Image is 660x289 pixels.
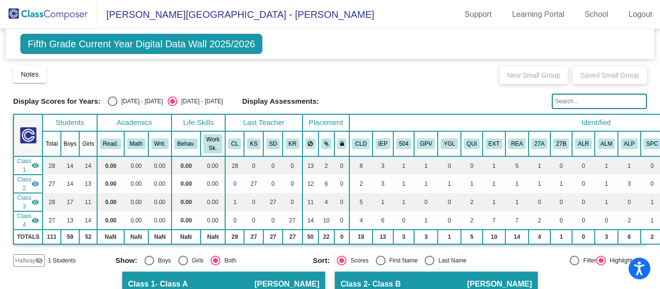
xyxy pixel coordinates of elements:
td: 13 [373,230,393,244]
td: 0.00 [148,175,172,193]
td: 27 [283,230,302,244]
td: 1 [618,156,640,175]
th: Quiet [461,131,483,156]
td: 4 [318,193,334,211]
th: Last Teacher [225,114,302,131]
button: Work Sk. [203,134,222,153]
td: 1 [438,175,461,193]
th: 27J Plan (Academics) [529,131,550,156]
td: 1 [373,193,393,211]
mat-icon: visibility [31,217,39,224]
td: 2 [461,211,483,230]
td: 2 [529,211,550,230]
td: 0.00 [201,193,225,211]
span: Hallway [15,256,35,265]
button: 27A [531,138,547,149]
td: 3 [618,175,640,193]
td: 0 [572,156,595,175]
td: 1 [529,156,550,175]
td: 0 [550,193,572,211]
td: 0 [263,211,283,230]
th: Keep away students [302,131,319,156]
td: 0 [334,175,350,193]
td: 1 [483,156,505,175]
input: Search... [552,94,647,109]
td: 0 [414,193,438,211]
span: Class 3 [17,193,31,211]
div: Last Name [434,256,466,265]
th: Sarah Delein [263,131,283,156]
td: 27 [263,230,283,244]
td: 0.00 [148,156,172,175]
td: 1 [393,193,415,211]
td: 1 [595,175,618,193]
td: 0 [263,156,283,175]
td: 0 [334,156,350,175]
td: 10 [483,230,505,244]
th: Advanced Learning Plan (General) [618,131,640,156]
span: Class 4 [17,212,31,229]
td: 0.00 [124,211,148,230]
td: 5 [349,193,373,211]
td: 14 [505,230,529,244]
mat-radio-group: Select an option [313,256,502,265]
button: ALR [575,138,592,149]
td: 1 [438,230,461,244]
td: 0 [572,211,595,230]
td: 0 [550,211,572,230]
span: [PERSON_NAME] [255,279,319,289]
td: 0 [225,175,244,193]
mat-icon: visibility [31,198,39,206]
td: 1 [483,193,505,211]
td: 27 [43,175,60,193]
span: 1 Students [48,256,75,265]
td: 0.00 [172,156,201,175]
button: Notes [13,66,46,83]
mat-icon: visibility [31,180,39,188]
td: NaN [148,230,172,244]
td: 13 [302,156,319,175]
td: 2 [349,175,373,193]
td: 5 [505,156,529,175]
td: 0 [283,193,302,211]
button: ALM [598,138,615,149]
td: Kim Szymanski - Class B [14,175,43,193]
td: 0 [244,156,263,175]
td: 1 [505,193,529,211]
button: Behav. [174,138,198,149]
td: 0.00 [148,211,172,230]
button: Writ. [151,138,169,149]
th: Culturally Linguistic Diversity [349,131,373,156]
button: YGL [441,138,458,149]
mat-icon: visibility [31,162,39,169]
td: 0 [618,193,640,211]
th: Academics [97,114,172,131]
td: NaN [201,230,225,244]
th: Extrovert [483,131,505,156]
td: 7 [505,211,529,230]
div: Boys [154,256,171,265]
td: 0.00 [97,193,124,211]
span: - Class B [368,279,401,289]
span: Class 2 [341,279,368,289]
td: 27 [263,193,283,211]
td: 0 [438,211,461,230]
button: REA [508,138,526,149]
mat-radio-group: Select an option [108,96,223,106]
td: 0 [263,175,283,193]
th: Boys [61,131,80,156]
td: 59 [61,230,80,244]
span: Class 1 [128,279,155,289]
span: Notes [21,70,39,78]
td: 0 [283,175,302,193]
mat-radio-group: Select an option [115,256,305,265]
th: Kaleigh Ritter [283,131,302,156]
div: Both [220,256,236,265]
td: 0 [438,193,461,211]
td: 8 [349,156,373,175]
td: 2 [318,156,334,175]
th: Students [43,114,97,131]
td: 111 [43,230,60,244]
td: 0 [595,211,618,230]
td: NaN [97,230,124,244]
